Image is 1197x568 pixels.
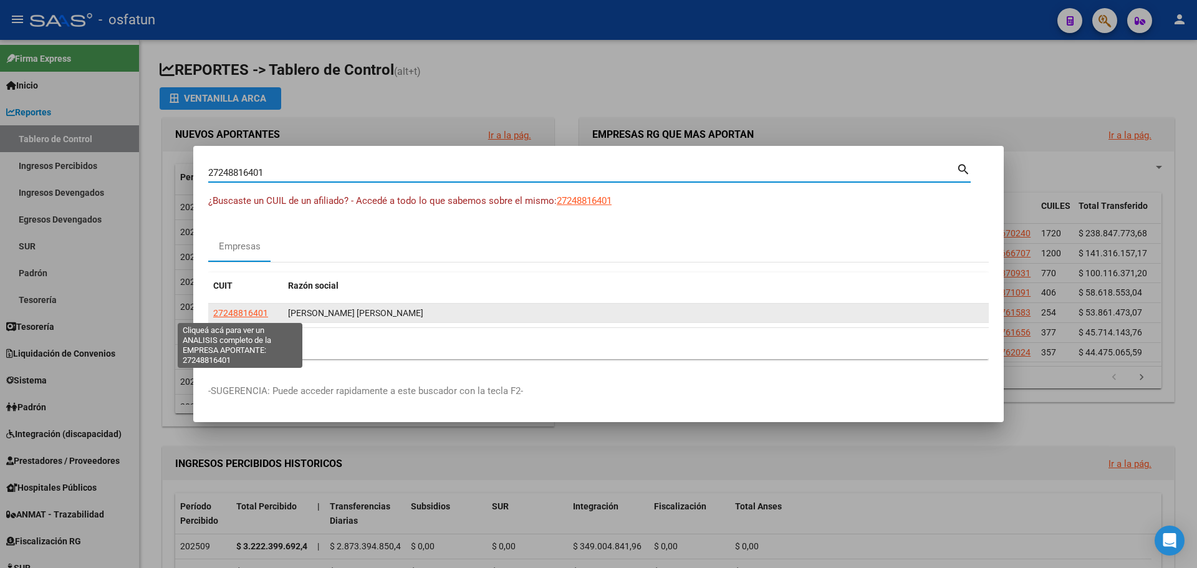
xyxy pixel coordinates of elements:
[213,308,268,318] span: 27248816401
[219,239,261,254] div: Empresas
[956,161,971,176] mat-icon: search
[208,328,989,359] div: 1 total
[288,308,423,318] span: MESURACA MARIA ALEJANDRA
[208,272,283,299] datatable-header-cell: CUIT
[208,384,989,398] p: -SUGERENCIA: Puede acceder rapidamente a este buscador con la tecla F2-
[208,195,557,206] span: ¿Buscaste un CUIL de un afiliado? - Accedé a todo lo que sabemos sobre el mismo:
[213,281,233,291] span: CUIT
[1155,526,1185,556] div: Open Intercom Messenger
[557,195,612,206] span: 27248816401
[288,281,339,291] span: Razón social
[283,272,989,299] datatable-header-cell: Razón social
